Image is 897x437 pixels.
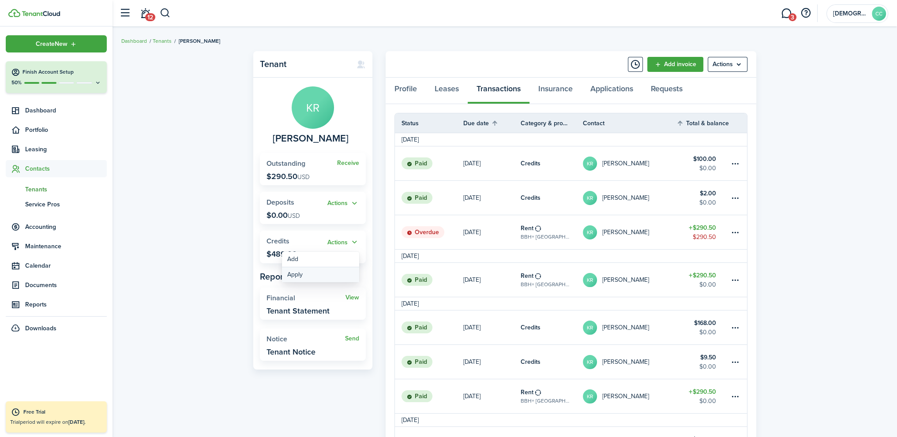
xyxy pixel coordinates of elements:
[699,280,716,289] table-amount-description: $0.00
[266,172,310,181] p: $290.50
[266,335,345,343] widget-stats-title: Notice
[266,211,300,220] p: $0.00
[23,68,101,76] h4: Finish Account Setup
[708,57,747,72] button: Open menu
[583,321,597,335] avatar-text: KR
[20,418,86,426] span: period will expire on
[521,233,570,241] table-subtitle: BBH+ [GEOGRAPHIC_DATA] C-21 Bed 2
[582,78,642,104] a: Applications
[25,125,107,134] span: Portfolio
[288,211,300,220] span: USD
[602,229,649,236] table-profile-info-text: [PERSON_NAME]
[583,389,597,403] avatar-text: KR
[699,198,716,207] table-amount-description: $0.00
[11,79,22,86] p: 50%
[699,164,716,173] table-amount-description: $0.00
[6,61,107,93] button: Finish Account Setup50%
[583,379,676,413] a: KR[PERSON_NAME]
[463,392,480,401] p: [DATE]
[602,276,649,284] table-profile-info-text: [PERSON_NAME]
[676,310,729,344] a: $168.00$0.00
[583,225,597,239] avatar-text: KR
[10,418,102,426] p: Trial
[521,224,533,233] table-info-title: Rent
[395,251,425,261] td: [DATE]
[137,2,154,25] a: Notifications
[395,310,463,344] a: Paid
[521,397,570,405] table-subtitle: BBH+ [GEOGRAPHIC_DATA] C-21 Bed 2
[583,119,676,128] th: Contact
[395,299,425,308] td: [DATE]
[676,379,729,413] a: $290.50$0.00
[25,324,56,333] span: Downloads
[25,164,107,173] span: Contacts
[676,181,729,215] a: $2.00$0.00
[327,198,359,209] button: Open menu
[25,300,107,309] span: Reports
[521,119,583,128] th: Category & property
[6,296,107,313] a: Reports
[521,280,570,288] table-subtitle: BBH+ [GEOGRAPHIC_DATA] C-21 Bed 2
[463,323,480,332] p: [DATE]
[395,181,463,215] a: Paid
[25,242,107,251] span: Maintenance
[6,35,107,52] button: Open menu
[583,181,676,215] a: KR[PERSON_NAME]
[36,41,68,47] span: Create New
[463,345,521,379] a: [DATE]
[463,228,480,237] p: [DATE]
[402,356,432,368] status: Paid
[395,135,425,144] td: [DATE]
[25,280,107,290] span: Documents
[68,418,86,426] b: [DATE].
[583,157,597,171] avatar-text: KR
[266,236,289,246] span: Credits
[699,328,716,337] table-amount-description: $0.00
[708,57,747,72] menu-btn: Actions
[676,118,729,128] th: Sort
[297,172,310,182] span: USD
[25,200,107,209] span: Service Pros
[260,270,366,283] panel-main-subtitle: Reports
[798,6,813,21] button: Open resource center
[676,345,729,379] a: $9.50$0.00
[426,78,468,104] a: Leases
[463,275,480,284] p: [DATE]
[463,263,521,297] a: [DATE]
[402,226,444,239] status: Overdue
[395,415,425,425] td: [DATE]
[463,159,480,168] p: [DATE]
[602,324,649,331] table-profile-info-text: [PERSON_NAME]
[395,345,463,379] a: Paid
[260,59,348,69] panel-main-title: Tenant
[694,318,716,328] table-amount-title: $168.00
[833,11,868,17] span: Catholic Charities of Northern Nevada
[583,345,676,379] a: KR[PERSON_NAME]
[345,335,359,342] a: Send
[628,57,643,72] button: Timeline
[521,215,583,249] a: RentBBH+ [GEOGRAPHIC_DATA] C-21 Bed 2
[337,160,359,167] widget-stats-action: Receive
[266,294,345,302] widget-stats-title: Financial
[583,191,597,205] avatar-text: KR
[602,359,649,366] table-profile-info-text: [PERSON_NAME]
[602,393,649,400] table-profile-info-text: [PERSON_NAME]
[345,294,359,301] a: View
[402,274,432,286] status: Paid
[676,146,729,180] a: $100.00$0.00
[153,37,172,45] a: Tenants
[395,146,463,180] a: Paid
[386,78,426,104] a: Profile
[6,197,107,212] a: Service Pros
[693,154,716,164] table-amount-title: $100.00
[788,13,796,21] span: 3
[282,267,359,282] a: Apply
[22,11,60,16] img: TenantCloud
[700,189,716,198] table-amount-title: $2.00
[395,215,463,249] a: Overdue
[116,5,133,22] button: Open sidebar
[402,390,432,403] status: Paid
[327,198,359,209] button: Actions
[693,232,716,242] table-amount-description: $290.50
